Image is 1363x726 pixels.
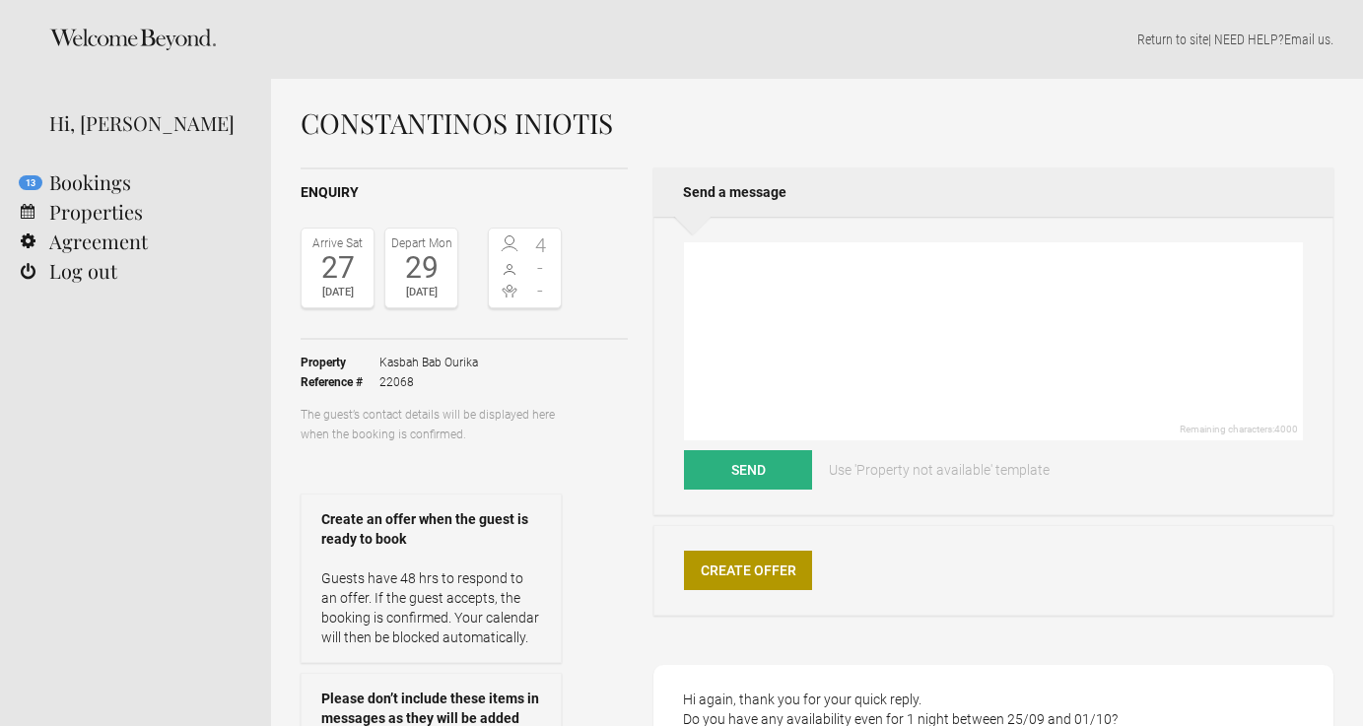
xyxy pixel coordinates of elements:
[525,235,557,255] span: 4
[301,405,562,444] p: The guest’s contact details will be displayed here when the booking is confirmed.
[653,167,1333,217] h2: Send a message
[390,233,452,253] div: Depart Mon
[301,108,1333,138] h1: CONSTANTINOS INIOTIS
[301,353,379,372] strong: Property
[301,372,379,392] strong: Reference #
[301,182,628,203] h2: Enquiry
[321,509,541,549] strong: Create an offer when the guest is ready to book
[525,281,557,300] span: -
[307,233,369,253] div: Arrive Sat
[49,108,241,138] div: Hi, [PERSON_NAME]
[301,30,1333,49] p: | NEED HELP? .
[19,175,42,190] flynt-notification-badge: 13
[525,258,557,278] span: -
[815,450,1063,490] a: Use 'Property not available' template
[307,283,369,302] div: [DATE]
[307,253,369,283] div: 27
[1284,32,1330,47] a: Email us
[379,353,478,372] span: Kasbah Bab Ourika
[684,551,812,590] a: Create Offer
[321,568,541,647] p: Guests have 48 hrs to respond to an offer. If the guest accepts, the booking is confirmed. Your c...
[684,450,812,490] button: Send
[379,372,478,392] span: 22068
[390,283,452,302] div: [DATE]
[1137,32,1208,47] a: Return to site
[390,253,452,283] div: 29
